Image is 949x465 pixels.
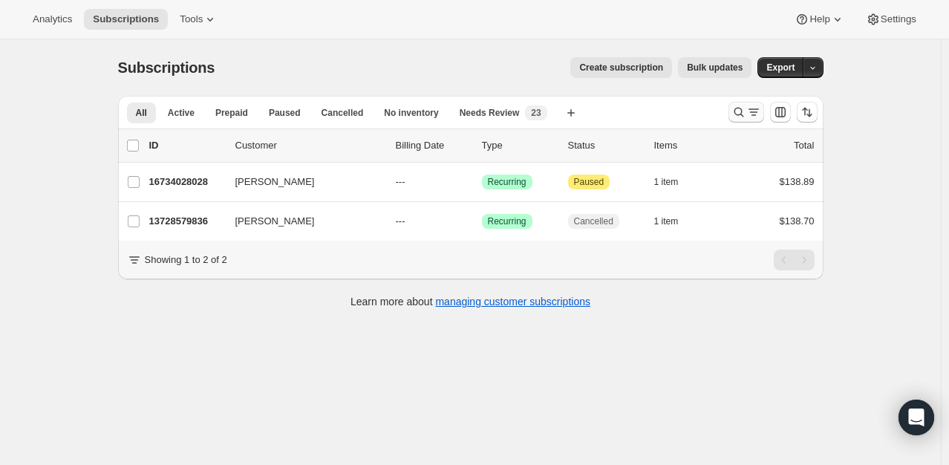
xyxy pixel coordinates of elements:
[145,253,227,267] p: Showing 1 to 2 of 2
[235,138,384,153] p: Customer
[149,175,224,189] p: 16734028028
[435,296,590,308] a: managing customer subscriptions
[460,107,520,119] span: Needs Review
[396,138,470,153] p: Billing Date
[899,400,934,435] div: Open Intercom Messenger
[881,13,916,25] span: Settings
[149,138,815,153] div: IDCustomerBilling DateTypeStatusItemsTotal
[574,215,613,227] span: Cancelled
[786,9,853,30] button: Help
[24,9,81,30] button: Analytics
[171,9,226,30] button: Tools
[269,107,301,119] span: Paused
[797,102,818,123] button: Sort the results
[180,13,203,25] span: Tools
[579,62,663,74] span: Create subscription
[568,138,642,153] p: Status
[794,138,814,153] p: Total
[728,102,764,123] button: Search and filter results
[384,107,438,119] span: No inventory
[757,57,803,78] button: Export
[570,57,672,78] button: Create subscription
[226,209,375,233] button: [PERSON_NAME]
[84,9,168,30] button: Subscriptions
[770,102,791,123] button: Customize table column order and visibility
[149,214,224,229] p: 13728579836
[678,57,751,78] button: Bulk updates
[654,176,679,188] span: 1 item
[235,175,315,189] span: [PERSON_NAME]
[687,62,743,74] span: Bulk updates
[396,176,405,187] span: ---
[215,107,248,119] span: Prepaid
[809,13,829,25] span: Help
[654,138,728,153] div: Items
[488,215,526,227] span: Recurring
[780,215,815,227] span: $138.70
[780,176,815,187] span: $138.89
[33,13,72,25] span: Analytics
[559,103,583,123] button: Create new view
[766,62,795,74] span: Export
[93,13,159,25] span: Subscriptions
[149,138,224,153] p: ID
[149,172,815,192] div: 16734028028[PERSON_NAME]---SuccessRecurringAttentionPaused1 item$138.89
[488,176,526,188] span: Recurring
[396,215,405,227] span: ---
[226,170,375,194] button: [PERSON_NAME]
[149,211,815,232] div: 13728579836[PERSON_NAME]---SuccessRecurringCancelled1 item$138.70
[857,9,925,30] button: Settings
[350,294,590,309] p: Learn more about
[654,211,695,232] button: 1 item
[531,107,541,119] span: 23
[774,250,815,270] nav: Pagination
[574,176,604,188] span: Paused
[168,107,195,119] span: Active
[322,107,364,119] span: Cancelled
[136,107,147,119] span: All
[654,215,679,227] span: 1 item
[654,172,695,192] button: 1 item
[118,59,215,76] span: Subscriptions
[482,138,556,153] div: Type
[235,214,315,229] span: [PERSON_NAME]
